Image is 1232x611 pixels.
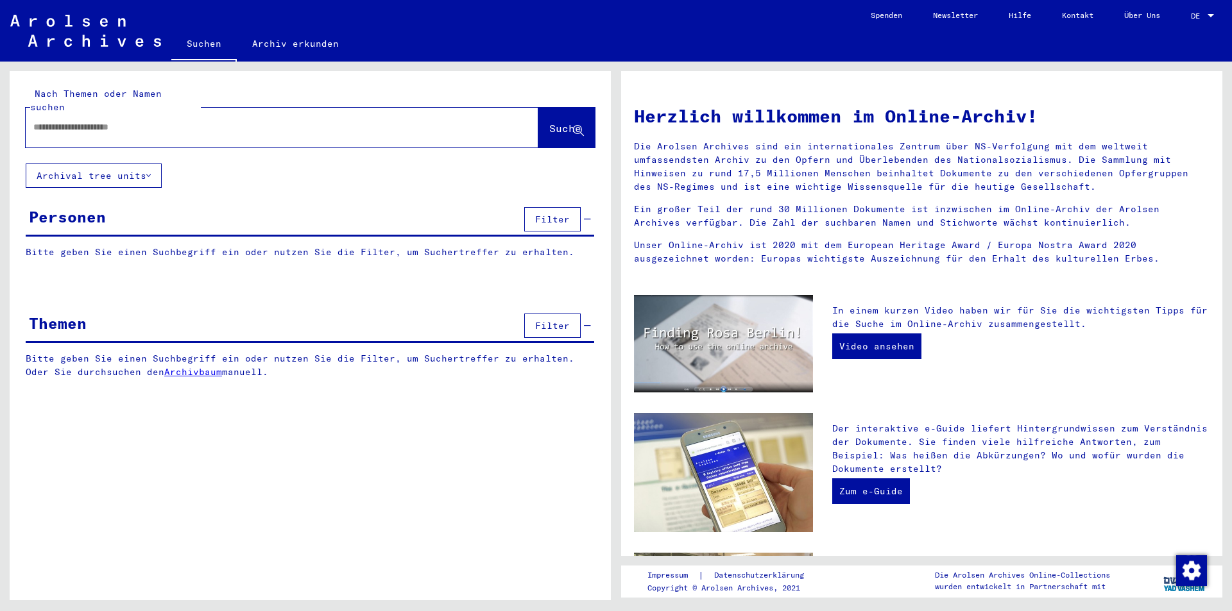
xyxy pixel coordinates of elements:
span: Filter [535,320,570,331]
a: Datenschutzerklärung [704,569,819,582]
a: Video ansehen [832,333,921,359]
div: | [647,569,819,582]
img: Zustimmung ändern [1176,555,1207,586]
img: yv_logo.png [1161,565,1209,597]
p: Die Arolsen Archives sind ein internationales Zentrum über NS-Verfolgung mit dem weltweit umfasse... [634,140,1210,194]
p: Ein großer Teil der rund 30 Millionen Dokumente ist inzwischen im Online-Archiv der Arolsen Archi... [634,203,1210,230]
mat-label: Nach Themen oder Namen suchen [30,88,162,113]
span: Filter [535,213,570,225]
p: Bitte geben Sie einen Suchbegriff ein oder nutzen Sie die Filter, um Suchertreffer zu erhalten. [26,246,594,259]
button: Filter [524,207,581,231]
span: Suche [549,122,581,135]
p: Die Arolsen Archives Online-Collections [935,569,1110,581]
h1: Herzlich willkommen im Online-Archiv! [634,103,1210,130]
span: DE [1191,12,1205,21]
div: Themen [29,312,87,335]
p: In einem kurzen Video haben wir für Sie die wichtigsten Tipps für die Suche im Online-Archiv zusa... [832,304,1210,331]
div: Personen [29,205,106,228]
p: Unser Online-Archiv ist 2020 mit dem European Heritage Award / Europa Nostra Award 2020 ausgezeic... [634,239,1210,265]
img: Arolsen_neg.svg [10,15,161,47]
p: Der interaktive e-Guide liefert Hintergrundwissen zum Verständnis der Dokumente. Sie finden viele... [832,422,1210,476]
button: Archival tree units [26,163,162,188]
button: Suche [538,108,595,147]
img: video.jpg [634,295,813,392]
a: Zum e-Guide [832,478,910,504]
p: Bitte geben Sie einen Suchbegriff ein oder nutzen Sie die Filter, um Suchertreffer zu erhalten. O... [26,352,595,379]
a: Suchen [171,28,237,62]
p: wurden entwickelt in Partnerschaft mit [935,581,1110,592]
a: Impressum [647,569,698,582]
button: Filter [524,314,581,338]
img: eguide.jpg [634,413,813,532]
p: Copyright © Arolsen Archives, 2021 [647,582,819,594]
a: Archivbaum [164,366,222,378]
a: Archiv erkunden [237,28,354,59]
